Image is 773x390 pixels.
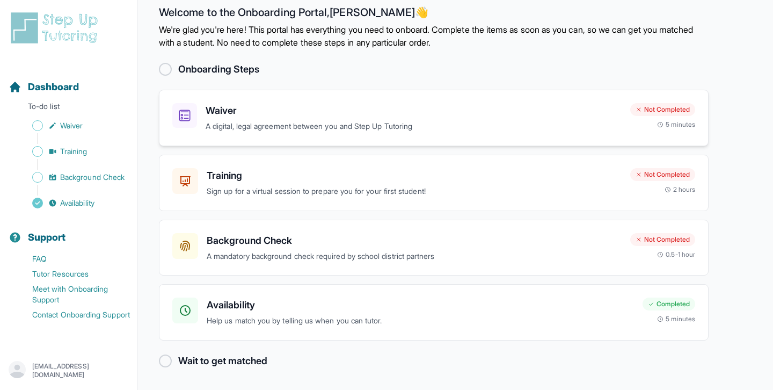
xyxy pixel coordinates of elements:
[657,250,695,259] div: 0.5-1 hour
[4,101,133,116] p: To-do list
[207,168,622,183] h3: Training
[9,361,128,380] button: [EMAIL_ADDRESS][DOMAIN_NAME]
[4,62,133,99] button: Dashboard
[178,62,259,77] h2: Onboarding Steps
[159,284,709,341] a: AvailabilityHelp us match you by telling us when you can tutor.Completed5 minutes
[28,80,79,95] span: Dashboard
[206,103,622,118] h3: Waiver
[60,198,94,208] span: Availability
[207,233,622,248] h3: Background Check
[9,196,137,211] a: Availability
[9,144,137,159] a: Training
[206,120,622,133] p: A digital, legal agreement between you and Step Up Tutoring
[60,120,83,131] span: Waiver
[643,298,695,310] div: Completed
[159,90,709,146] a: WaiverA digital, legal agreement between you and Step Up TutoringNot Completed5 minutes
[207,315,634,327] p: Help us match you by telling us when you can tutor.
[207,298,634,313] h3: Availability
[60,146,87,157] span: Training
[207,250,622,263] p: A mandatory background check required by school district partners
[60,172,125,183] span: Background Check
[9,281,137,307] a: Meet with Onboarding Support
[32,362,128,379] p: [EMAIL_ADDRESS][DOMAIN_NAME]
[9,307,137,322] a: Contact Onboarding Support
[159,6,709,23] h2: Welcome to the Onboarding Portal, [PERSON_NAME] 👋
[159,220,709,276] a: Background CheckA mandatory background check required by school district partnersNot Completed0.5...
[657,120,695,129] div: 5 minutes
[178,353,267,369] h2: Wait to get matched
[4,213,133,249] button: Support
[630,103,695,116] div: Not Completed
[28,230,66,245] span: Support
[9,80,79,95] a: Dashboard
[9,11,104,45] img: logo
[630,168,695,181] div: Not Completed
[9,170,137,185] a: Background Check
[159,23,709,49] p: We're glad you're here! This portal has everything you need to onboard. Complete the items as soo...
[665,185,696,194] div: 2 hours
[630,233,695,246] div: Not Completed
[159,155,709,211] a: TrainingSign up for a virtual session to prepare you for your first student!Not Completed2 hours
[9,266,137,281] a: Tutor Resources
[207,185,622,198] p: Sign up for a virtual session to prepare you for your first student!
[9,118,137,133] a: Waiver
[657,315,695,323] div: 5 minutes
[9,251,137,266] a: FAQ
